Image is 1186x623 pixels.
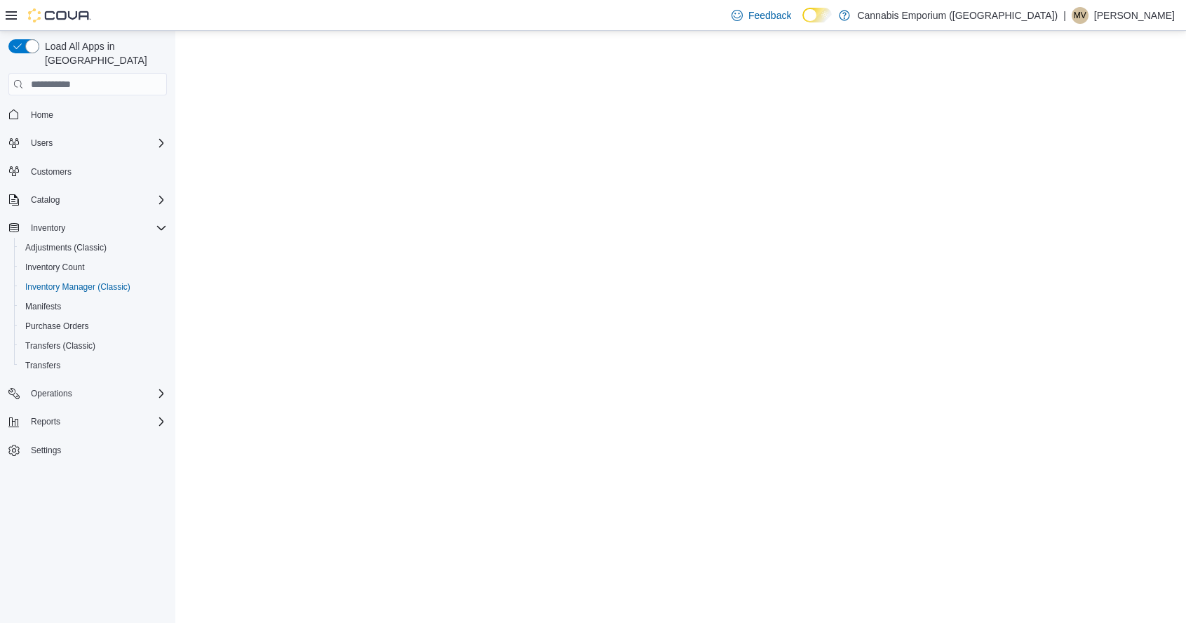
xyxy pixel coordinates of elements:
[25,192,65,208] button: Catalog
[25,135,167,152] span: Users
[748,8,791,22] span: Feedback
[20,239,167,256] span: Adjustments (Classic)
[20,318,95,335] a: Purchase Orders
[20,259,167,276] span: Inventory Count
[25,163,167,180] span: Customers
[14,356,173,375] button: Transfers
[20,357,66,374] a: Transfers
[31,138,53,149] span: Users
[20,239,112,256] a: Adjustments (Classic)
[25,340,95,351] span: Transfers (Classic)
[31,109,53,121] span: Home
[25,413,167,430] span: Reports
[1094,7,1175,24] p: [PERSON_NAME]
[20,298,167,315] span: Manifests
[726,1,797,29] a: Feedback
[20,259,90,276] a: Inventory Count
[20,279,136,295] a: Inventory Manager (Classic)
[25,242,107,253] span: Adjustments (Classic)
[25,413,66,430] button: Reports
[20,357,167,374] span: Transfers
[25,220,71,236] button: Inventory
[1074,7,1086,24] span: MV
[3,133,173,153] button: Users
[14,257,173,277] button: Inventory Count
[3,440,173,460] button: Settings
[31,445,61,456] span: Settings
[25,441,167,459] span: Settings
[25,360,60,371] span: Transfers
[25,220,167,236] span: Inventory
[1072,7,1089,24] div: Michael Valentin
[20,298,67,315] a: Manifests
[1063,7,1066,24] p: |
[802,22,803,23] span: Dark Mode
[25,321,89,332] span: Purchase Orders
[14,238,173,257] button: Adjustments (Classic)
[31,388,72,399] span: Operations
[3,161,173,182] button: Customers
[25,281,130,293] span: Inventory Manager (Classic)
[31,194,60,206] span: Catalog
[802,8,832,22] input: Dark Mode
[25,262,85,273] span: Inventory Count
[20,337,167,354] span: Transfers (Classic)
[3,384,173,403] button: Operations
[3,412,173,431] button: Reports
[25,385,78,402] button: Operations
[14,316,173,336] button: Purchase Orders
[31,222,65,234] span: Inventory
[3,104,173,124] button: Home
[25,163,77,180] a: Customers
[25,385,167,402] span: Operations
[20,318,167,335] span: Purchase Orders
[857,7,1058,24] p: Cannabis Emporium ([GEOGRAPHIC_DATA])
[25,301,61,312] span: Manifests
[28,8,91,22] img: Cova
[25,107,59,123] a: Home
[25,192,167,208] span: Catalog
[25,442,67,459] a: Settings
[14,277,173,297] button: Inventory Manager (Classic)
[14,336,173,356] button: Transfers (Classic)
[14,297,173,316] button: Manifests
[20,279,167,295] span: Inventory Manager (Classic)
[25,135,58,152] button: Users
[20,337,101,354] a: Transfers (Classic)
[31,166,72,177] span: Customers
[3,190,173,210] button: Catalog
[8,98,167,497] nav: Complex example
[31,416,60,427] span: Reports
[25,105,167,123] span: Home
[39,39,167,67] span: Load All Apps in [GEOGRAPHIC_DATA]
[3,218,173,238] button: Inventory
